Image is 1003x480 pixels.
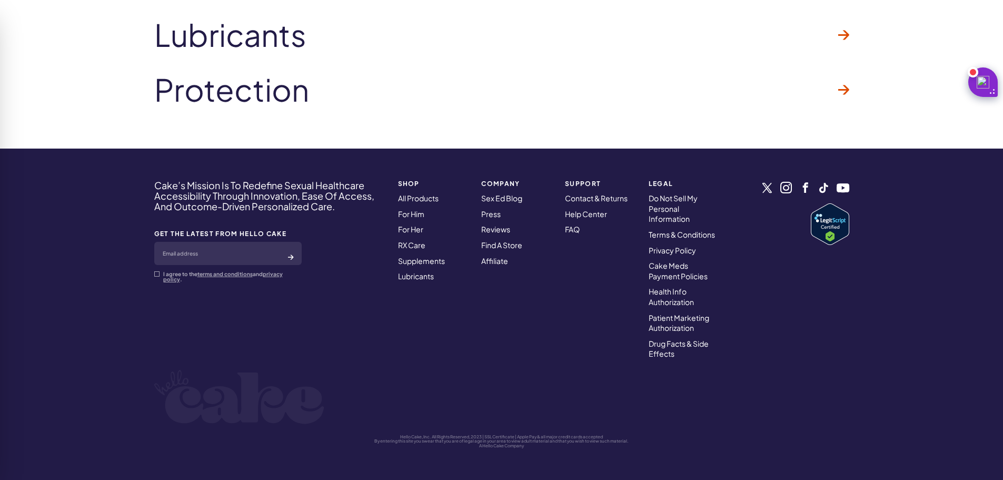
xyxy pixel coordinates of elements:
[481,180,552,187] strong: COMPANY
[154,180,384,211] h4: Cake’s Mission Is To Redefine Sexual Healthcare Accessibility Through Innovation, Ease Of Access,...
[649,246,696,255] a: Privacy Policy
[398,209,424,219] a: For Him
[398,240,425,250] a: RX Care
[481,240,522,250] a: Find A Store
[565,224,580,234] a: FAQ
[398,193,439,203] a: All Products
[481,193,522,203] a: Sex Ed Blog
[154,18,306,52] span: Lubricants
[154,62,849,117] a: Protection
[481,256,508,266] a: Affiliate
[565,209,607,219] a: Help Center
[154,439,849,444] p: By entering this site you swear that you are of legal age in your area to view adult material and...
[197,271,253,277] a: terms and conditions
[154,230,302,237] strong: GET THE LATEST FROM HELLO CAKE
[649,287,694,307] a: Health Info Authorization
[481,209,501,219] a: Press
[479,443,524,448] a: A Hello Cake Company
[649,313,709,333] a: Patient Marketing Authorization
[154,370,324,424] img: logo-white
[565,193,628,203] a: Contact & Returns
[398,256,445,266] a: Supplements
[163,271,283,282] a: privacy policy
[481,224,510,234] a: Reviews
[565,180,636,187] strong: Support
[398,224,423,234] a: For Her
[649,230,715,239] a: Terms & Conditions
[649,339,709,359] a: Drug Facts & Side Effects
[163,271,302,282] p: I agree to the and .
[811,203,849,245] img: Verify Approval for www.hellocake.com
[154,73,309,106] span: Protection
[154,7,849,62] a: Lubricants
[154,435,849,439] p: Hello Cake, Inc. All Rights Reserved, 2023 | SSL Certificate | Apple Pay & all major credit cards...
[398,271,434,281] a: Lubricants
[649,193,698,223] a: Do Not Sell My Personal Information
[811,203,849,245] a: Verify LegitScript Approval for www.hellocake.com
[649,180,720,187] strong: Legal
[649,261,708,281] a: Cake Meds Payment Policies
[398,180,469,187] strong: SHOP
